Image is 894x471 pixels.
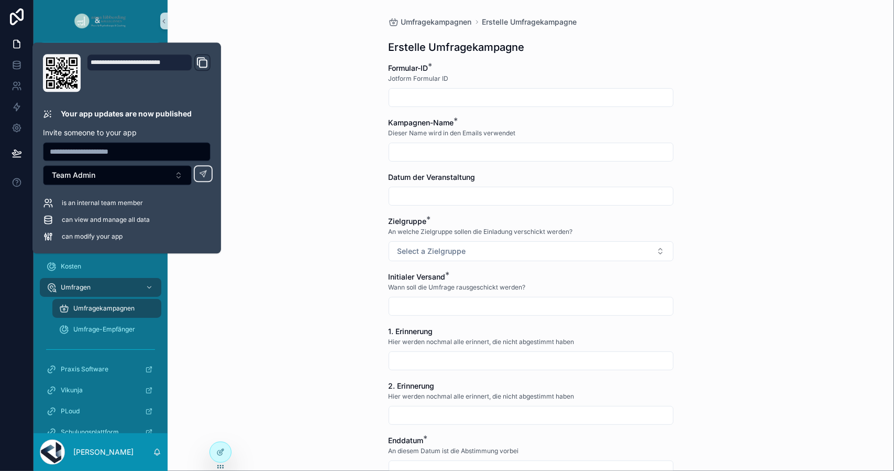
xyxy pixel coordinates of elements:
[40,278,161,297] a: Umfragen
[389,74,449,83] span: Jotform Formular ID
[52,170,95,180] span: Team Admin
[61,428,119,436] span: Schulungsplattform
[389,17,472,27] a: Umfragekampagnen
[482,17,577,27] a: Erstelle Umfragekampagne
[389,436,424,445] span: Enddatum
[73,304,135,313] span: Umfragekampagnen
[61,109,192,119] p: Your app updates are now published
[389,217,427,226] span: Zielgruppe
[389,241,674,261] button: Select Button
[73,325,135,334] span: Umfrage-Empfänger
[62,232,123,241] span: can modify your app
[43,165,192,185] button: Select Button
[40,381,161,400] a: Vikunja
[389,381,435,390] span: 2. Erinnerung
[43,127,211,138] p: Invite someone to your app
[389,272,446,281] span: Initialer Versand
[61,386,83,394] span: Vikunja
[389,40,525,55] h1: Erstelle Umfragekampagne
[40,402,161,421] a: PLoud
[62,216,150,224] span: can view and manage all data
[61,283,91,292] span: Umfragen
[389,338,575,346] span: Hier werden nochmal alle erinnert, die nicht abgestimmt haben
[61,365,108,373] span: Praxis Software
[389,173,476,181] span: Datum der Veranstaltung
[40,423,161,442] a: Schulungsplattform
[87,54,211,92] div: Domain and Custom Link
[40,257,161,276] a: Kosten
[389,327,433,336] span: 1. Erinnerung
[40,360,161,379] a: Praxis Software
[52,299,161,318] a: Umfragekampagnen
[73,13,128,29] img: App logo
[73,447,134,457] p: [PERSON_NAME]
[389,118,454,127] span: Kampagnen-Name
[389,447,519,455] span: An diesem Datum ist die Abstimmung vorbei
[52,320,161,339] a: Umfrage-Empfänger
[61,407,80,415] span: PLoud
[389,228,573,236] span: An welche Zielgruppe sollen die Einladung verschickt werden?
[61,262,81,271] span: Kosten
[389,392,575,401] span: Hier werden nochmal alle erinnert, die nicht abgestimmt haben
[389,129,516,137] span: Dieser Name wird in den Emails verwendet
[389,63,428,72] span: Formular-ID
[40,42,161,61] button: Jump to...CtrlK
[389,283,526,292] span: Wann soll die Umfrage rausgeschickt werden?
[401,17,472,27] span: Umfragekampagnen
[62,199,143,207] span: is an internal team member
[398,246,466,256] span: Select a Zielgruppe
